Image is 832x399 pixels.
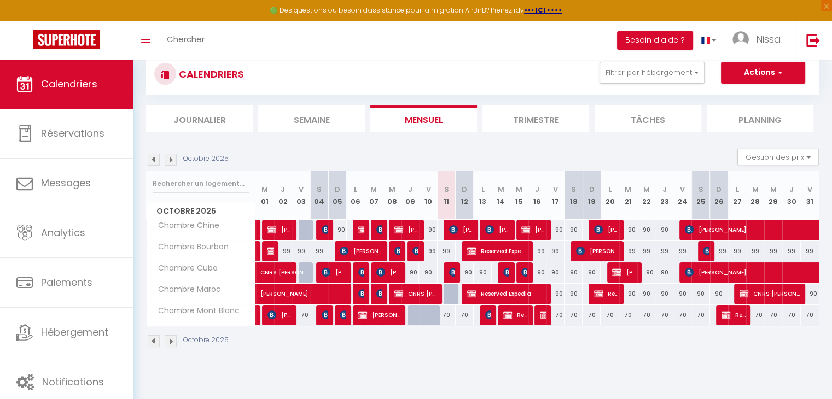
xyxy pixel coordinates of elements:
[267,304,292,325] span: [PERSON_NAME]
[492,171,510,220] th: 14
[449,262,455,283] span: [PERSON_NAME]
[426,184,430,195] abbr: V
[482,105,589,132] li: Trimestre
[655,305,673,325] div: 70
[444,184,449,195] abbr: S
[310,171,328,220] th: 04
[376,219,382,240] span: [PERSON_NAME]
[565,305,583,325] div: 70
[467,240,527,261] span: Reserved Expedia
[746,305,764,325] div: 70
[801,171,819,220] th: 31
[801,284,819,304] div: 90
[183,335,229,345] p: Octobre 2025
[159,21,213,60] a: Chercher
[148,284,224,296] span: Chambre Maroc
[619,171,637,220] th: 21
[565,171,583,220] th: 18
[710,171,728,220] th: 26
[274,171,292,220] th: 02
[376,283,382,304] span: [PERSON_NAME]
[328,171,346,220] th: 05
[317,184,322,195] abbr: S
[540,304,546,325] span: [PERSON_NAME]
[655,262,673,283] div: 90
[401,262,419,283] div: 90
[310,241,328,261] div: 99
[148,220,222,232] span: Chambre Chine
[485,304,491,325] span: [PERSON_NAME]
[710,284,728,304] div: 90
[456,262,474,283] div: 90
[419,241,437,261] div: 99
[801,305,819,325] div: 70
[322,262,346,283] span: [PERSON_NAME]
[601,171,619,220] th: 20
[535,184,539,195] abbr: J
[146,105,253,132] li: Journalier
[721,62,805,84] button: Actions
[728,241,746,261] div: 99
[521,262,527,283] span: [PERSON_NAME]
[612,262,636,283] span: [PERSON_NAME]
[147,203,255,219] span: Octobre 2025
[528,171,546,220] th: 16
[807,184,812,195] abbr: V
[183,154,229,164] p: Octobre 2025
[764,241,782,261] div: 99
[637,305,655,325] div: 70
[292,171,310,220] th: 03
[485,219,509,240] span: [PERSON_NAME]
[600,62,705,84] button: Filtrer par hébergement
[619,284,637,304] div: 90
[176,62,244,86] h3: CALENDRIERS
[565,220,583,240] div: 90
[267,240,274,261] span: CNRS [PERSON_NAME]
[153,174,249,193] input: Rechercher un logement...
[619,241,637,261] div: 99
[735,184,738,195] abbr: L
[722,304,746,325] span: Reserved Expedia
[691,284,709,304] div: 90
[261,184,268,195] abbr: M
[481,184,485,195] abbr: L
[389,184,395,195] abbr: M
[148,262,220,274] span: Chambre Cuba
[546,220,565,240] div: 90
[340,304,346,325] span: [PERSON_NAME]
[625,184,631,195] abbr: M
[462,184,467,195] abbr: D
[370,184,377,195] abbr: M
[299,184,304,195] abbr: V
[716,184,722,195] abbr: D
[637,284,655,304] div: 90
[524,5,562,15] a: >>> ICI <<<<
[456,171,474,220] th: 12
[637,241,655,261] div: 99
[394,219,418,240] span: [PERSON_NAME]
[637,171,655,220] th: 22
[619,220,637,240] div: 90
[789,184,794,195] abbr: J
[782,171,800,220] th: 30
[691,171,709,220] th: 25
[583,171,601,220] th: 19
[281,184,285,195] abbr: J
[503,262,509,283] span: [PERSON_NAME]
[740,283,800,304] span: CNRS [PERSON_NAME]
[394,240,400,261] span: [PERSON_NAME]
[292,241,310,261] div: 99
[782,241,800,261] div: 99
[571,184,576,195] abbr: S
[467,283,545,304] span: Reserved Expedia
[358,219,364,240] span: [PERSON_NAME]
[594,283,618,304] span: Reserved Expedia
[707,105,813,132] li: Planning
[358,304,400,325] span: [PERSON_NAME]
[655,284,673,304] div: 90
[516,184,522,195] abbr: M
[643,184,649,195] abbr: M
[347,171,365,220] th: 06
[41,275,92,289] span: Paiements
